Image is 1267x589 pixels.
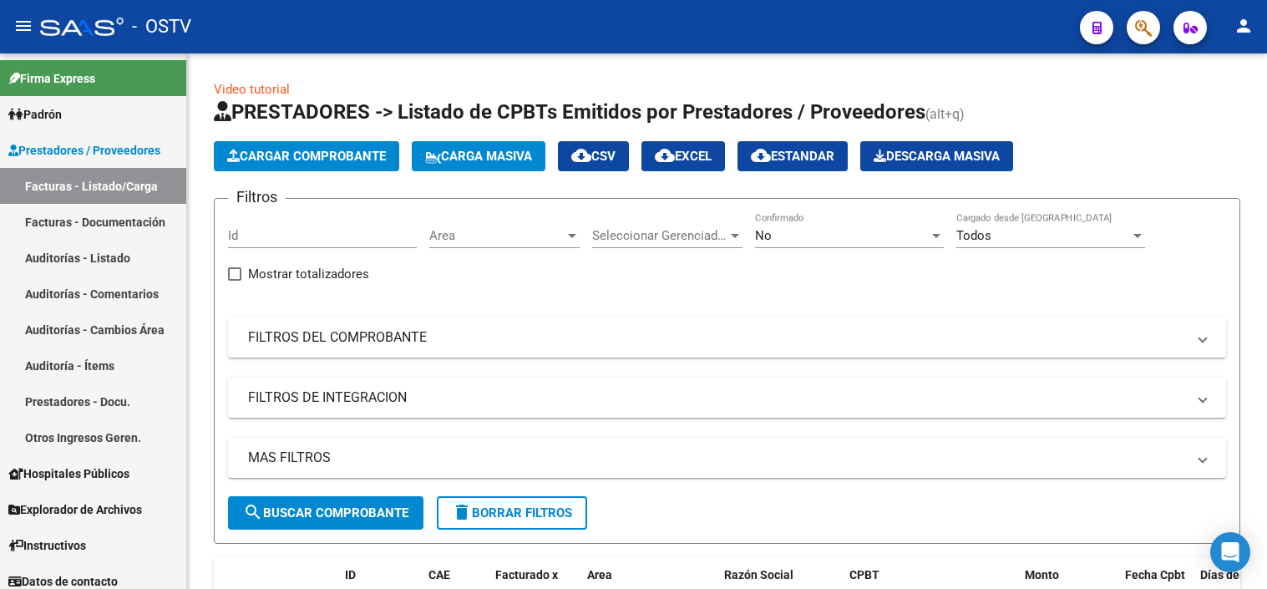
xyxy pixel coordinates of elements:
span: CSV [571,149,616,164]
button: Cargar Comprobante [214,141,399,171]
button: Borrar Filtros [437,496,587,530]
span: (alt+q) [925,106,965,122]
mat-icon: search [243,502,263,522]
span: Prestadores / Proveedores [8,141,160,160]
mat-icon: delete [452,502,472,522]
mat-expansion-panel-header: FILTROS DE INTEGRACION [228,378,1226,418]
mat-icon: cloud_download [751,145,771,165]
span: Mostrar totalizadores [248,264,369,284]
span: No [755,228,772,243]
button: Buscar Comprobante [228,496,423,530]
span: - OSTV [132,8,191,45]
button: Carga Masiva [412,141,545,171]
span: Monto [1025,568,1059,581]
mat-icon: person [1234,16,1254,36]
mat-icon: cloud_download [571,145,591,165]
mat-expansion-panel-header: MAS FILTROS [228,438,1226,478]
span: Area [429,228,565,243]
mat-panel-title: FILTROS DE INTEGRACION [248,388,1186,407]
span: Descarga Masiva [874,149,1000,164]
mat-panel-title: FILTROS DEL COMPROBANTE [248,328,1186,347]
mat-panel-title: MAS FILTROS [248,449,1186,467]
span: Buscar Comprobante [243,505,408,520]
span: CPBT [849,568,879,581]
span: Firma Express [8,69,95,88]
span: Todos [956,228,991,243]
span: Razón Social [724,568,793,581]
mat-icon: cloud_download [655,145,675,165]
app-download-masive: Descarga masiva de comprobantes (adjuntos) [860,141,1013,171]
span: Carga Masiva [425,149,532,164]
span: Fecha Cpbt [1125,568,1185,581]
span: Instructivos [8,536,86,555]
span: Area [587,568,612,581]
div: Open Intercom Messenger [1210,532,1250,572]
span: Padrón [8,105,62,124]
span: Hospitales Públicos [8,465,129,483]
span: Estandar [751,149,834,164]
mat-expansion-panel-header: FILTROS DEL COMPROBANTE [228,317,1226,358]
span: ID [345,568,356,581]
button: Descarga Masiva [860,141,1013,171]
button: Estandar [737,141,848,171]
h3: Filtros [228,185,286,209]
span: Seleccionar Gerenciador [592,228,727,243]
span: PRESTADORES -> Listado de CPBTs Emitidos por Prestadores / Proveedores [214,100,925,124]
span: Borrar Filtros [452,505,572,520]
span: EXCEL [655,149,712,164]
button: EXCEL [641,141,725,171]
span: Explorador de Archivos [8,500,142,519]
span: Cargar Comprobante [227,149,386,164]
mat-icon: menu [13,16,33,36]
button: CSV [558,141,629,171]
span: CAE [428,568,450,581]
a: Video tutorial [214,82,290,97]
